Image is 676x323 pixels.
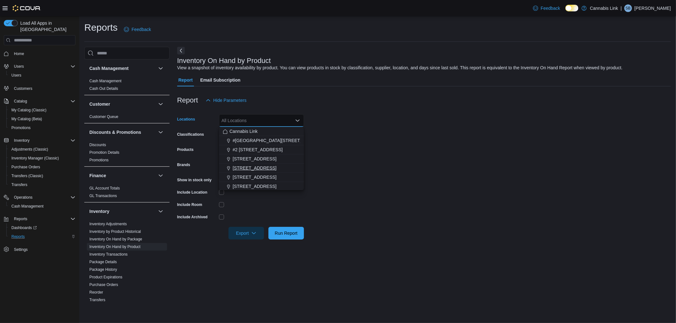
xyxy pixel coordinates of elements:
h3: Discounts & Promotions [89,129,141,135]
button: Finance [157,172,164,179]
span: Settings [11,245,75,253]
a: Inventory Adjustments [89,222,127,226]
div: Discounts & Promotions [84,141,170,166]
button: Reports [1,214,78,223]
h3: Inventory [89,208,109,214]
span: Inventory Manager (Classic) [9,154,75,162]
a: Users [9,71,24,79]
h3: Inventory On Hand by Product [177,57,271,65]
span: Settings [14,247,28,252]
button: Discounts & Promotions [89,129,156,135]
span: Operations [11,194,75,201]
button: Customer [157,100,164,108]
button: Discounts & Promotions [157,128,164,136]
button: Cash Management [89,65,156,71]
a: Purchase Orders [89,283,118,287]
div: Inventory [84,220,170,306]
label: Products [177,147,194,152]
span: Reports [14,216,27,221]
a: Purchase Orders [9,163,43,171]
span: My Catalog (Beta) [11,116,42,121]
button: Reports [11,215,30,223]
a: Customers [11,85,35,92]
button: Inventory [1,136,78,145]
button: Hide Parameters [203,94,249,107]
a: GL Transactions [89,194,117,198]
span: Customers [14,86,32,91]
div: View a snapshot of inventory availability by product. You can view products in stock by classific... [177,65,623,71]
a: Cash Out Details [89,86,118,91]
button: Inventory Manager (Classic) [6,154,78,163]
span: Discounts [89,142,106,147]
input: Dark Mode [565,5,579,11]
span: SB [626,4,631,12]
span: Export [232,227,260,239]
span: Promotions [11,125,31,130]
img: Cova [13,5,41,11]
label: Locations [177,117,195,122]
div: Choose from the following options [219,127,304,191]
label: Classifications [177,132,204,137]
label: Brands [177,162,190,167]
button: Users [6,71,78,80]
span: Home [11,50,75,58]
span: My Catalog (Classic) [9,106,75,114]
button: Operations [1,193,78,202]
span: Reports [11,215,75,223]
span: Inventory On Hand by Package [89,237,142,242]
div: Customer [84,113,170,123]
a: Product Expirations [89,275,122,279]
span: Operations [14,195,33,200]
a: Inventory by Product Historical [89,229,141,234]
a: Customer Queue [89,115,118,119]
span: Transfers (Classic) [11,173,43,178]
span: My Catalog (Beta) [9,115,75,123]
button: Cannabis Link [219,127,304,136]
button: Home [1,49,78,58]
span: Promotion Details [89,150,119,155]
nav: Complex example [4,47,75,270]
span: Feedback [541,5,560,11]
span: Email Subscription [200,74,241,86]
span: Dashboards [9,224,75,232]
span: Cash Management [89,78,121,84]
a: My Catalog (Beta) [9,115,45,123]
span: Users [11,63,75,70]
span: [STREET_ADDRESS] [233,156,276,162]
label: Include Room [177,202,202,207]
a: Feedback [121,23,153,36]
a: Adjustments (Classic) [9,146,51,153]
span: [STREET_ADDRESS] [233,174,276,180]
button: Reports [6,232,78,241]
a: Reorder [89,290,103,295]
span: My Catalog (Classic) [11,108,47,113]
a: Feedback [531,2,563,15]
span: Run Report [275,230,298,236]
span: Users [14,64,24,69]
a: Dashboards [9,224,39,232]
span: Purchase Orders [89,282,118,287]
a: GL Account Totals [89,186,120,190]
button: Run Report [268,227,304,239]
button: Settings [1,245,78,254]
a: Cash Management [9,202,46,210]
a: Discounts [89,143,106,147]
button: Customer [89,101,156,107]
button: Inventory [89,208,156,214]
button: Catalog [11,97,29,105]
a: Transfers [9,181,30,189]
span: Transfers [11,182,27,187]
a: Inventory Transactions [89,252,128,257]
button: Inventory [11,137,32,144]
a: Promotions [89,158,109,162]
span: Hide Parameters [213,97,247,103]
label: Include Location [177,190,207,195]
a: Package History [89,267,117,272]
button: Operations [11,194,35,201]
button: #[GEOGRAPHIC_DATA][STREET_ADDRESS] [219,136,304,145]
span: Dashboards [11,225,37,230]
